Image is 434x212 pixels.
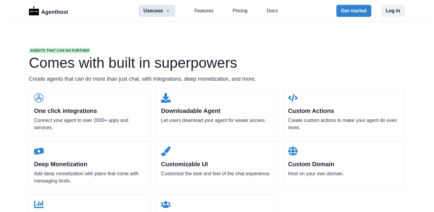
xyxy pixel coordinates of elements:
h2: Custom Actions [288,107,400,114]
button: Get started [336,5,371,17]
a: Pricing [233,7,247,14]
h2: One click integrations [34,107,146,114]
h2: Downloadable Agent [161,107,273,114]
p: Create custom actions to make your agent do even more. [288,117,400,131]
span: Agents that can go further [29,48,90,53]
h2: Custom Domain [288,161,400,168]
button: Usecase [139,5,175,17]
p: Add deep monetization with plans that come with messaging limits. [34,170,146,185]
button: Log in [381,5,405,17]
img: Logo [29,6,39,15]
p: Host on your own domain. [288,170,400,177]
p: Agenthost [41,6,68,16]
p: Customize the look and feel of the chat experience. [161,170,273,177]
a: Features [194,7,213,14]
p: Connect your agent to over 2000+ apps and services. [34,117,146,131]
h1: Comes with built in superpowers [29,56,405,70]
p: Create agents that can do more than just chat, with integrations, deep monetization, and more. [29,75,405,83]
a: LogoAgenthost [29,6,68,16]
a: Docs [267,7,278,14]
h2: Deep Monetization [34,161,146,168]
p: Let users download your agent for easier access. [161,117,273,124]
h2: Customizable UI [161,161,273,168]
